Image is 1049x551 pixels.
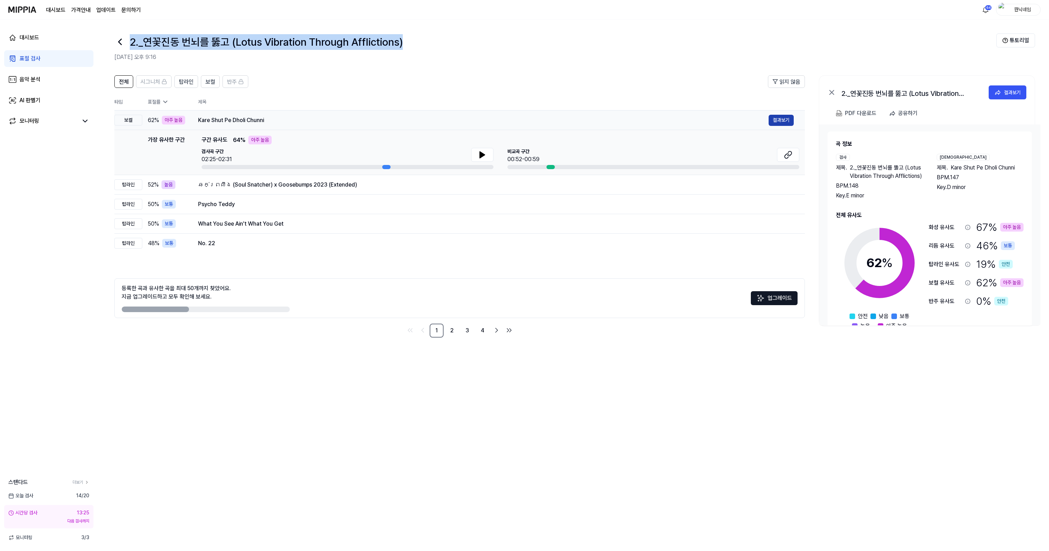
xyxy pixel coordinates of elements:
[996,33,1035,47] button: 튜토리얼
[491,325,502,336] a: Go to next page
[162,219,176,228] div: 보통
[842,88,981,97] div: 2._연꽃진동 번뇌를 뚫고 (Lotus Vibration Through Afflictions)
[445,324,459,338] a: 2
[4,50,93,67] a: 표절 검사
[779,78,800,86] span: 읽지 않음
[860,322,870,330] span: 높음
[71,6,91,14] button: 가격안내
[858,312,868,320] span: 안전
[476,324,490,338] a: 4
[994,297,1008,305] div: 안전
[248,136,272,144] div: 아주 높음
[76,492,89,499] span: 14 / 20
[198,220,794,228] div: What You See Ain't What You Get
[999,260,1013,269] div: 안전
[1002,38,1008,44] img: Help
[148,239,159,248] span: 48 %
[8,509,37,516] div: 시간당 검사
[836,140,1024,148] h2: 곡 정보
[430,324,444,338] a: 1
[879,312,889,320] span: 낮음
[929,297,962,305] div: 반주 유사도
[136,75,172,88] button: 시그니처
[937,164,948,172] span: 제목 .
[205,78,215,86] span: 보컬
[836,164,847,180] span: 제목 .
[980,4,991,15] button: 알림64
[198,181,794,189] div: ឆក់ព្រលឹង (Soul Snatcher) x Goosebumps 2023 (Extended)
[114,324,805,338] nav: pagination
[866,254,893,272] div: 62
[8,534,32,541] span: 모니터링
[198,200,794,209] div: Psycho Teddy
[20,96,40,105] div: AI 판별기
[227,78,237,86] span: 반주
[114,53,996,61] h2: [DATE] 오후 9:16
[989,85,1026,99] button: 결과보기
[8,492,33,499] span: 오늘 검사
[20,33,39,42] div: 대시보드
[845,109,876,118] div: PDF 다운로드
[222,75,248,88] button: 반주
[96,6,116,14] a: 업데이트
[929,260,962,269] div: 탑라인 유사도
[20,75,40,84] div: 음악 분석
[20,54,40,63] div: 표절 검사
[114,218,142,229] div: 탑라인
[900,312,910,320] span: 보통
[73,479,89,485] a: 더보기
[886,106,923,120] button: 공유하기
[981,6,990,14] img: 알림
[751,291,798,305] button: 업그레이드
[114,75,133,88] button: 전체
[198,116,769,124] div: Kare Shut Pe Dholi Chunni
[985,5,992,10] div: 64
[819,124,1040,325] a: 곡 정보검사제목.2._연꽃진동 번뇌를 뚫고 (Lotus Vibration Through Afflictions)BPM.148Key.E minor[DEMOGRAPHIC_DATA]...
[1000,278,1024,287] div: 아주 높음
[769,115,794,126] button: 결과보기
[929,279,962,287] div: 보컬 유사도
[161,180,175,189] div: 높음
[119,78,129,86] span: 전체
[4,71,93,88] a: 음악 분석
[756,294,765,302] img: Sparkles
[141,78,160,86] span: 시그니처
[836,182,923,190] div: BPM. 148
[114,115,142,126] div: 보컬
[148,116,159,124] span: 62 %
[114,199,142,210] div: 탑라인
[850,164,923,180] span: 2._연꽃진동 번뇌를 뚫고 (Lotus Vibration Through Afflictions)
[504,325,515,336] a: Go to last page
[937,154,990,161] div: [DEMOGRAPHIC_DATA]
[202,155,232,164] div: 02:25-02:31
[122,284,231,301] div: 등록한 곡과 유사한 곡을 최대 50개까지 찾았어요. 지금 업그레이드하고 모두 확인해 보세요.
[81,534,89,541] span: 3 / 3
[882,255,893,270] span: %
[121,6,141,14] a: 문의하기
[20,117,39,125] div: 모니터링
[507,148,539,155] span: 비교곡 구간
[976,219,1024,235] div: 67 %
[148,136,185,169] div: 가장 유사한 구간
[202,148,232,155] span: 검사곡 구간
[1000,223,1024,232] div: 아주 높음
[836,110,842,116] img: PDF Download
[976,256,1013,272] div: 19 %
[951,164,1015,172] span: Kare Shut Pe Dholi Chunni
[198,239,794,248] div: No. 22
[179,78,194,86] span: 탑라인
[162,200,176,209] div: 보통
[937,183,1024,191] div: Key. D minor
[507,155,539,164] div: 00:52-00:59
[1001,241,1015,250] div: 보통
[405,325,416,336] a: Go to first page
[836,154,850,161] div: 검사
[202,136,227,144] span: 구간 유사도
[998,3,1007,17] img: profile
[768,75,805,88] button: 읽지 않음
[929,242,962,250] div: 리듬 유사도
[1004,89,1021,96] div: 결과보기
[898,109,918,118] div: 공유하기
[976,238,1015,254] div: 46 %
